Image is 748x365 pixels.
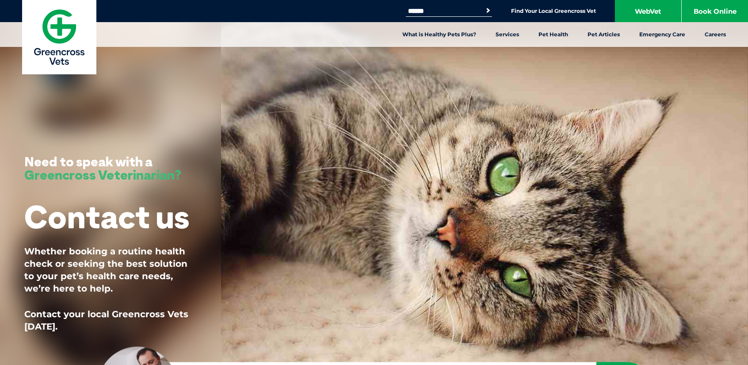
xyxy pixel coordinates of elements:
a: Careers [695,22,736,47]
a: Find Your Local Greencross Vet [511,8,596,15]
h1: Contact us [24,199,189,234]
span: Greencross Veterinarian? [24,166,181,183]
a: Emergency Care [630,22,695,47]
h3: Need to speak with a [24,155,181,181]
a: Pet Articles [578,22,630,47]
a: Pet Health [529,22,578,47]
a: What is Healthy Pets Plus? [393,22,486,47]
p: Contact your local Greencross Vets [DATE]. [24,308,197,333]
a: Services [486,22,529,47]
p: Whether booking a routine health check or seeking the best solution to your pet’s health care nee... [24,245,197,295]
button: Search [484,6,492,15]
